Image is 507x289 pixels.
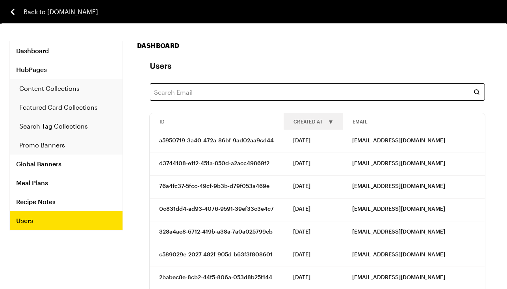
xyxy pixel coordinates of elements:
[10,211,123,230] a: Users
[352,205,445,213] span: [EMAIL_ADDRESS][DOMAIN_NAME]
[137,41,498,50] h1: Dashboard
[293,273,310,281] span: [DATE]
[293,182,310,190] span: [DATE]
[10,192,123,211] a: Recipe Notes
[10,98,123,117] a: Featured Card Collections
[293,159,310,167] span: [DATE]
[352,273,445,281] span: [EMAIL_ADDRESS][DOMAIN_NAME]
[293,250,310,258] span: [DATE]
[329,118,333,125] span: ▼
[352,136,445,144] span: [EMAIL_ADDRESS][DOMAIN_NAME]
[159,136,274,144] span: a5950719-3a40-472a-86bf-9ad02aa9cd44
[159,205,274,213] span: 0c831dd4-ad93-4076-9591-39ef33c3e4c7
[293,136,310,144] span: [DATE]
[159,250,273,258] span: c589029e-2027-482f-905d-b63f3f808601
[10,173,123,192] a: Meal Plans
[10,136,123,155] a: Promo Banners
[159,159,269,167] span: d3744108-e1f2-451a-850d-a2acc49869f2
[10,60,123,79] a: HubPages
[352,182,445,190] span: [EMAIL_ADDRESS][DOMAIN_NAME]
[284,114,342,129] button: Created At▼
[352,250,445,258] span: [EMAIL_ADDRESS][DOMAIN_NAME]
[10,117,123,136] a: Search Tag Collections
[24,7,98,17] span: Back to [DOMAIN_NAME]
[293,228,310,236] span: [DATE]
[150,83,485,101] input: Search Email
[10,41,123,60] a: Dashboard
[293,205,310,213] span: [DATE]
[159,273,272,281] span: 2babec8e-8cb2-44f5-806a-053d8b25f144
[159,182,269,190] span: 76a4fc37-5fcc-49cf-9b3b-d79f053a469e
[10,155,123,173] a: Global Banners
[150,60,485,71] p: Users
[352,159,445,167] span: [EMAIL_ADDRESS][DOMAIN_NAME]
[150,114,283,129] div: ID
[10,79,123,98] a: Content Collections
[352,228,445,236] span: [EMAIL_ADDRESS][DOMAIN_NAME]
[159,228,273,236] span: 328a4ae8-6712-419b-a38a-7a0a025799eb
